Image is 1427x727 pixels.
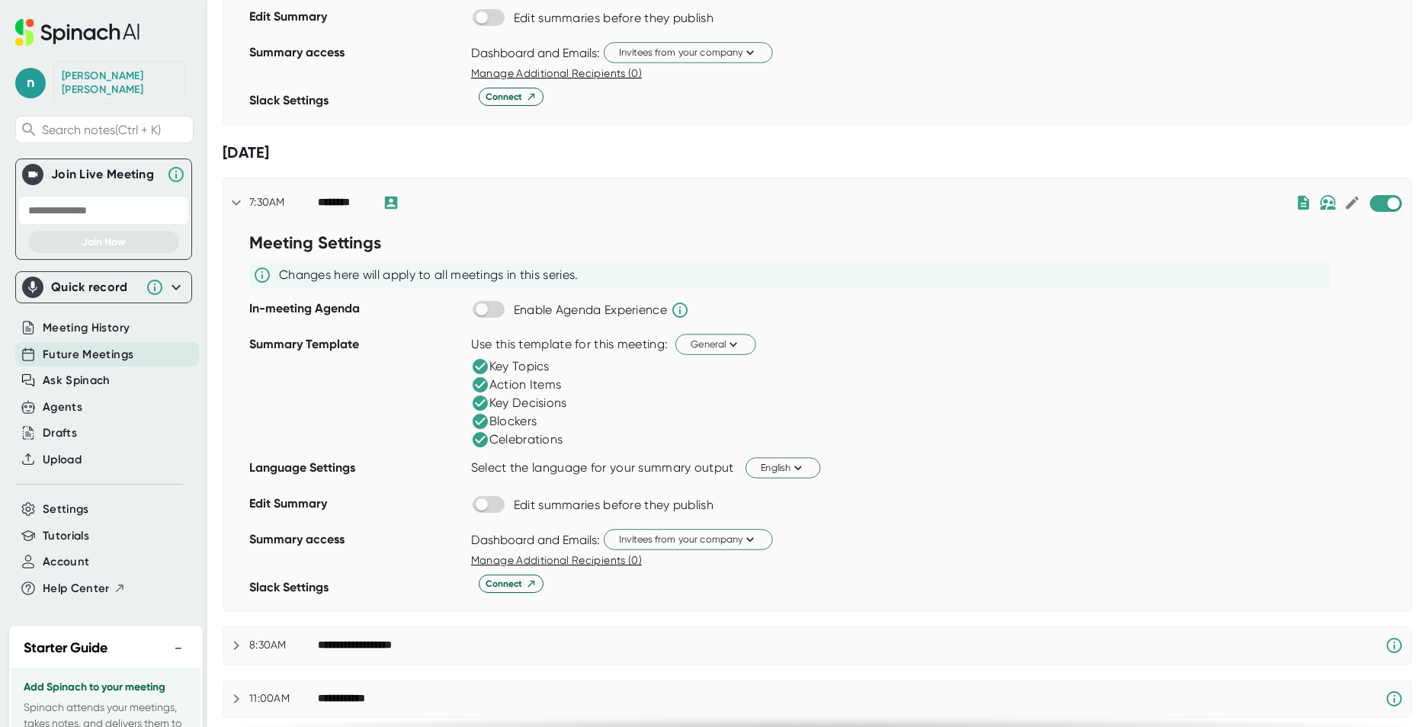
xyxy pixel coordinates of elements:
[43,527,89,545] button: Tutorials
[249,491,463,527] div: Edit Summary
[249,88,463,123] div: Slack Settings
[249,40,463,88] div: Summary access
[15,68,46,98] span: n
[471,554,642,566] span: Manage Additional Recipients (0)
[51,280,138,295] div: Quick record
[604,529,773,549] button: Invitees from your company
[43,346,133,363] button: Future Meetings
[514,11,713,26] div: Edit summaries before they publish
[43,580,126,597] button: Help Center
[24,638,107,658] h2: Starter Guide
[471,337,669,352] div: Use this template for this meeting:
[51,167,159,182] div: Join Live Meeting
[62,69,176,96] div: Nick Myers
[619,532,758,546] span: Invitees from your company
[249,692,318,706] div: 11:00AM
[249,296,463,331] div: In-meeting Agenda
[471,460,734,476] div: Select the language for your summary output
[28,231,179,253] button: Join Now
[514,498,713,513] div: Edit summaries before they publish
[486,90,537,104] span: Connect
[471,394,567,412] div: Key Decisions
[249,455,463,491] div: Language Settings
[761,460,805,475] span: English
[486,577,537,591] span: Connect
[471,357,550,376] div: Key Topics
[43,553,89,571] button: Account
[471,552,642,568] button: Manage Additional Recipients (0)
[82,235,126,248] span: Join Now
[249,196,318,210] div: 7:30AM
[671,301,689,319] svg: Spinach will help run the agenda and keep track of time
[25,167,40,182] img: Join Live Meeting
[471,412,537,431] div: Blockers
[43,319,130,337] button: Meeting History
[249,527,463,575] div: Summary access
[471,46,600,60] div: Dashboard and Emails:
[746,457,820,478] button: English
[514,303,667,318] div: Enable Agenda Experience
[619,45,758,59] span: Invitees from your company
[479,575,544,593] button: Connect
[24,681,188,693] h3: Add Spinach to your meeting
[691,337,741,351] span: General
[471,66,642,82] button: Manage Additional Recipients (0)
[43,501,89,518] button: Settings
[479,88,544,106] button: Connect
[22,159,185,190] div: Join Live MeetingJoin Live Meeting
[471,376,562,394] div: Action Items
[42,123,189,137] span: Search notes (Ctrl + K)
[1320,195,1336,210] img: internal-only.bf9814430b306fe8849ed4717edd4846.svg
[675,334,756,354] button: General
[43,451,82,469] button: Upload
[249,227,463,263] div: Meeting Settings
[223,143,1412,162] div: [DATE]
[249,639,318,652] div: 8:30AM
[1385,690,1403,708] svg: Spinach requires a video conference link.
[471,533,600,547] div: Dashboard and Emails:
[604,42,773,62] button: Invitees from your company
[471,67,642,79] span: Manage Additional Recipients (0)
[43,399,82,416] button: Agents
[43,372,111,389] button: Ask Spinach
[249,575,463,610] div: Slack Settings
[22,272,185,303] div: Quick record
[43,424,77,442] button: Drafts
[249,4,463,40] div: Edit Summary
[168,637,188,659] button: −
[471,431,563,449] div: Celebrations
[43,580,110,597] span: Help Center
[1385,636,1403,655] svg: Spinach requires a video conference link.
[279,267,579,283] div: Changes here will apply to all meetings in this series.
[249,331,463,455] div: Summary Template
